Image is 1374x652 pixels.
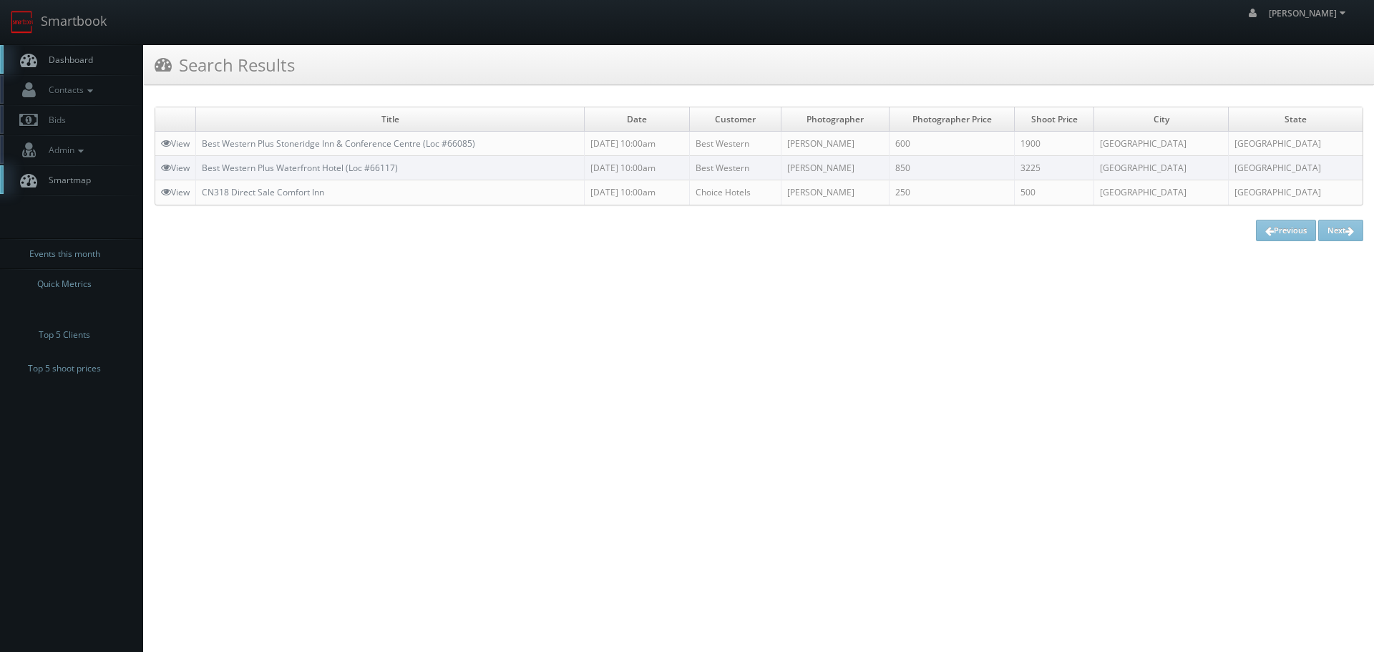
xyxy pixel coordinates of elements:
td: 1900 [1014,132,1094,156]
td: [GEOGRAPHIC_DATA] [1094,180,1229,205]
span: Bids [42,114,66,126]
span: [PERSON_NAME] [1269,7,1350,19]
td: Customer [690,107,781,132]
td: [GEOGRAPHIC_DATA] [1094,156,1229,180]
span: Events this month [29,247,100,261]
td: 3225 [1014,156,1094,180]
a: Best Western Plus Waterfront Hotel (Loc #66117) [202,162,398,174]
span: Smartmap [42,174,91,186]
td: Title [196,107,585,132]
td: Date [585,107,690,132]
td: 250 [890,180,1014,205]
td: Choice Hotels [690,180,781,205]
td: Photographer [781,107,890,132]
a: Best Western Plus Stoneridge Inn & Conference Centre (Loc #66085) [202,137,475,150]
a: View [161,162,190,174]
td: Shoot Price [1014,107,1094,132]
td: [DATE] 10:00am [585,156,690,180]
td: [DATE] 10:00am [585,180,690,205]
span: Admin [42,144,87,156]
td: Photographer Price [890,107,1014,132]
td: [GEOGRAPHIC_DATA] [1094,132,1229,156]
td: [DATE] 10:00am [585,132,690,156]
a: View [161,186,190,198]
td: 600 [890,132,1014,156]
td: City [1094,107,1229,132]
td: [GEOGRAPHIC_DATA] [1229,156,1363,180]
td: Best Western [690,132,781,156]
td: Best Western [690,156,781,180]
span: Contacts [42,84,97,96]
td: 850 [890,156,1014,180]
td: [PERSON_NAME] [781,132,890,156]
td: [PERSON_NAME] [781,180,890,205]
td: [PERSON_NAME] [781,156,890,180]
h3: Search Results [155,52,295,77]
span: Top 5 shoot prices [28,361,101,376]
td: [GEOGRAPHIC_DATA] [1229,132,1363,156]
td: [GEOGRAPHIC_DATA] [1229,180,1363,205]
a: View [161,137,190,150]
td: 500 [1014,180,1094,205]
span: Top 5 Clients [39,328,90,342]
a: CN318 Direct Sale Comfort Inn [202,186,324,198]
img: smartbook-logo.png [11,11,34,34]
td: State [1229,107,1363,132]
span: Dashboard [42,54,93,66]
span: Quick Metrics [37,277,92,291]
